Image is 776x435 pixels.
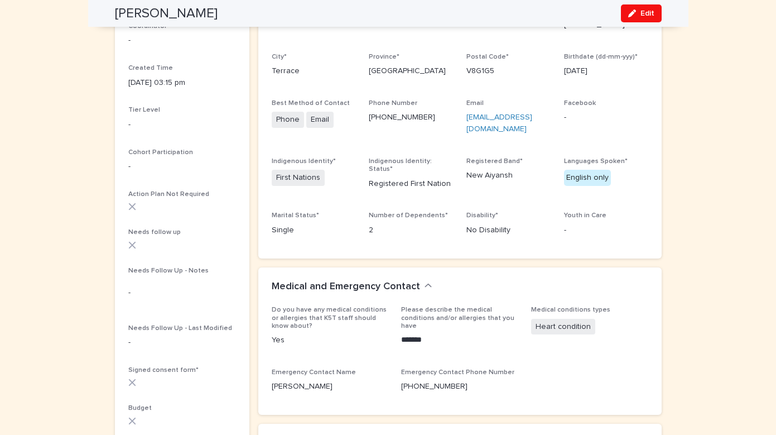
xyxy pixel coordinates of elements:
p: - [128,287,236,299]
span: Best Method of Contact [272,100,350,107]
span: Cohort Participation [128,149,193,156]
span: First Nations [272,170,325,186]
span: Languages Spoken* [564,158,628,165]
p: 2 [369,224,453,236]
span: Facebook [564,100,596,107]
span: Created Time [128,65,173,71]
a: [EMAIL_ADDRESS][DOMAIN_NAME] [466,113,532,133]
span: Marital Status* [272,212,319,219]
p: - [128,337,236,348]
button: Edit [621,4,662,22]
span: Phone [272,112,304,128]
span: Registered Band* [466,158,523,165]
span: Emergency Contact Name [272,369,356,376]
span: Postal Code* [466,54,509,60]
span: Needs Follow Up - Last Modified [128,325,232,332]
p: - [128,119,236,131]
span: Email [306,112,334,128]
p: - [128,35,236,46]
span: Emergency Contact Phone Number [401,369,514,376]
h2: Medical and Emergency Contact [272,281,420,293]
p: Yes [272,334,388,346]
span: Number of Dependents* [369,212,448,219]
p: - [564,112,648,123]
p: No Disability [466,224,551,236]
span: Indigenous Identity: Status* [369,158,432,173]
p: - [564,224,648,236]
span: Budget [128,405,152,412]
span: Coordinator* [128,23,170,30]
span: Do you have any medical conditions or allergies that K5T staff should know about? [272,307,387,329]
span: Youth in Care [564,212,606,219]
p: [DATE] 03:15 pm [128,77,236,89]
div: English only [564,170,611,186]
span: Needs follow up [128,229,181,236]
span: Indigenous Identity* [272,158,336,165]
p: [DATE] [564,65,648,77]
span: Please describe the medical conditions and/or allergies that you have [401,307,514,329]
p: New Aiyansh [466,170,551,181]
span: Province* [369,54,399,60]
span: Edit [640,9,654,17]
span: City* [272,54,287,60]
a: [PHONE_NUMBER] [401,383,467,390]
span: Action Plan Not Required [128,191,209,198]
p: Terrace [272,65,356,77]
span: Disability* [466,212,498,219]
p: [GEOGRAPHIC_DATA] [369,65,453,77]
button: Medical and Emergency Contact [272,281,432,293]
p: V8G1G5 [466,65,551,77]
a: [PHONE_NUMBER] [369,113,435,121]
span: Email [466,100,484,107]
p: Registered First Nation [369,178,453,190]
span: Birthdate (dd-mm-yyy)* [564,54,638,60]
span: Signed consent form* [128,367,199,374]
span: Medical conditions types [531,307,610,313]
span: Heart condition [531,319,595,335]
p: Single [272,224,356,236]
span: Phone Number [369,100,417,107]
h2: [PERSON_NAME] [115,6,218,22]
p: [PERSON_NAME] [272,381,388,393]
span: Needs Follow Up - Notes [128,267,209,274]
span: Tier Level [128,107,160,113]
p: - [128,161,236,173]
